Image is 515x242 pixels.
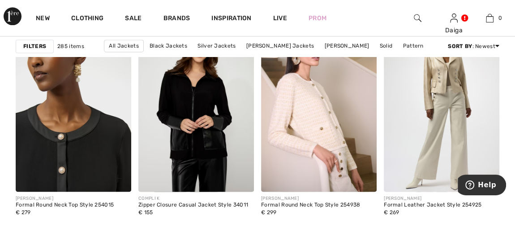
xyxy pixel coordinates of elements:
a: Clothing [71,14,103,24]
div: Formal Leather Jacket Style 254925 [384,202,499,208]
a: 0 [472,13,508,23]
div: COMPLI K [138,195,254,202]
img: Formal Leather Jacket Style 254925. Gold [384,18,499,192]
iframe: Opens a widget where you can find more information [458,175,506,197]
a: Sign In [450,13,458,22]
a: Silver Jackets [193,40,240,52]
a: All Jackets [104,40,143,52]
a: Black Jackets [145,40,192,52]
a: Prom [309,13,326,23]
div: Zipper Closure Casual Jacket Style 34011 [138,202,254,208]
a: Solid [375,40,397,52]
a: Sale [125,14,142,24]
img: My Bag [486,13,494,23]
span: € 269 [384,209,399,216]
div: [PERSON_NAME] [384,195,499,202]
a: [PERSON_NAME] Jackets [242,40,318,52]
div: [PERSON_NAME] [261,195,377,202]
a: New [36,14,50,24]
div: Formal Round Neck Top Style 254015 [16,202,131,208]
img: search the website [414,13,421,23]
img: 1ère Avenue [4,7,21,25]
span: € 299 [261,209,277,216]
img: Formal Round Neck Top Style 254938. Winter white/gold [261,18,377,192]
img: Zipper Closure Casual Jacket Style 34011. As sample [138,18,254,192]
a: Live [273,13,287,23]
span: Inspiration [211,14,251,24]
img: My Info [450,13,458,23]
strong: Filters [23,42,46,50]
span: 285 items [57,42,84,50]
div: [PERSON_NAME] [16,195,131,202]
div: : Newest [448,42,499,50]
span: 0 [498,14,502,22]
div: Daiga [436,26,472,35]
a: Pattern [398,40,428,52]
div: Formal Round Neck Top Style 254938 [261,202,377,208]
a: [PERSON_NAME] [320,40,373,52]
span: € 155 [138,209,153,216]
a: Formal Round Neck Top Style 254015. Black [16,18,131,192]
strong: Sort By [448,43,472,49]
img: plus_v2.svg [114,174,122,182]
a: Brands [163,14,190,24]
span: € 279 [16,209,31,216]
